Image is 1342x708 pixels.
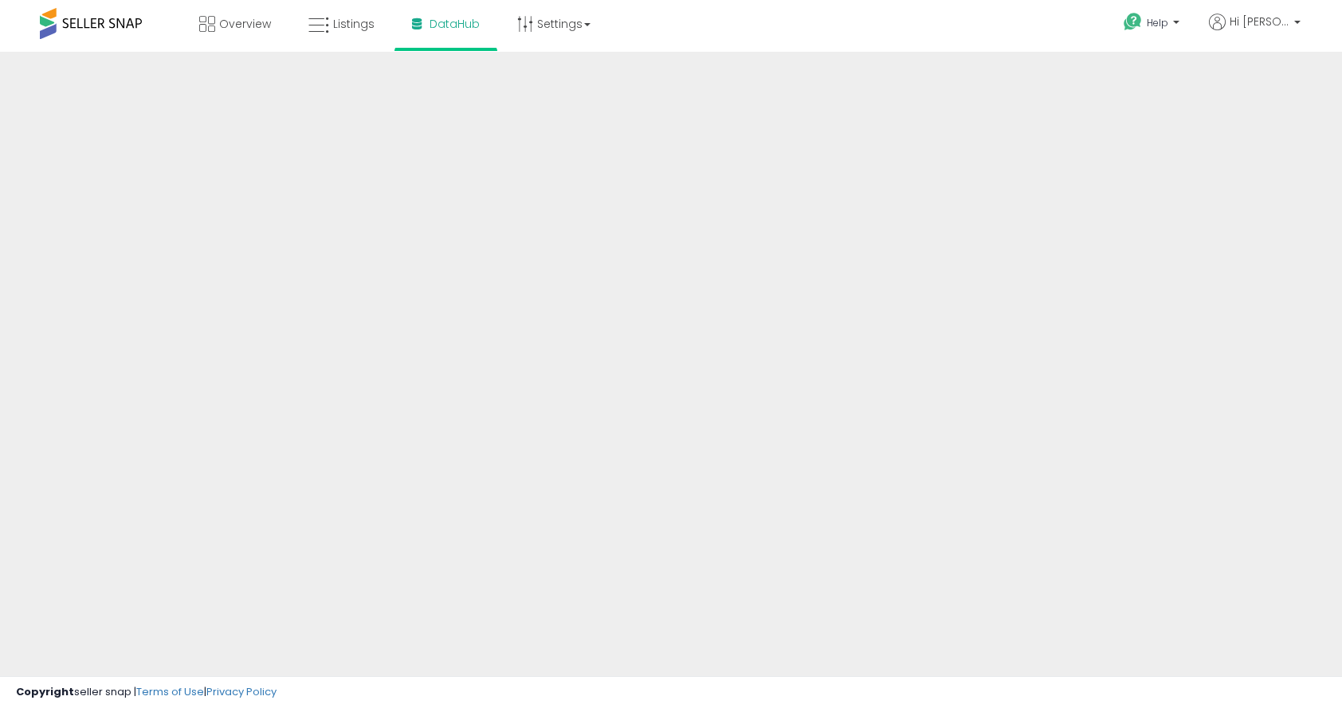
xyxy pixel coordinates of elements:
[1147,16,1168,29] span: Help
[16,684,74,699] strong: Copyright
[1123,12,1143,32] i: Get Help
[206,684,277,699] a: Privacy Policy
[1230,14,1289,29] span: Hi [PERSON_NAME]
[333,16,375,32] span: Listings
[1209,14,1301,49] a: Hi [PERSON_NAME]
[16,685,277,700] div: seller snap | |
[430,16,480,32] span: DataHub
[136,684,204,699] a: Terms of Use
[219,16,271,32] span: Overview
